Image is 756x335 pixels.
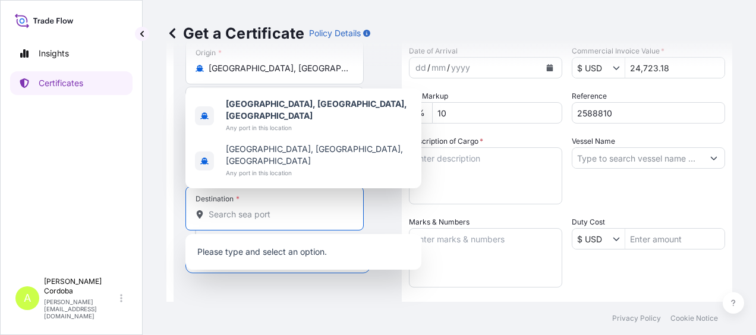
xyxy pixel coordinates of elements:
[430,61,447,75] div: month,
[670,314,718,323] p: Cookie Notice
[625,228,724,249] input: Enter amount
[703,147,724,169] button: Show suggestions
[612,314,661,323] p: Privacy Policy
[432,102,562,124] input: Enter percentage between 0 and 10%
[427,61,430,75] div: /
[24,292,31,304] span: A
[409,90,448,102] label: CIF Markup
[572,228,613,249] input: Duty Cost
[226,167,412,179] span: Any port in this location
[572,90,607,102] label: Reference
[209,62,349,74] input: Origin
[572,135,615,147] label: Vessel Name
[226,99,407,121] b: [GEOGRAPHIC_DATA], [GEOGRAPHIC_DATA], [GEOGRAPHIC_DATA]
[44,298,118,320] p: [PERSON_NAME][EMAIL_ADDRESS][DOMAIN_NAME]
[44,277,118,296] p: [PERSON_NAME] Cordoba
[166,24,304,43] p: Get a Certificate
[185,234,421,270] div: Show suggestions
[572,147,703,169] input: Type to search vessel name or IMO
[572,57,613,78] input: Commercial Invoice Value
[226,143,412,167] span: [GEOGRAPHIC_DATA], [GEOGRAPHIC_DATA], [GEOGRAPHIC_DATA]
[209,208,349,220] input: Destination
[414,61,427,75] div: day,
[196,194,240,204] div: Destination
[450,61,471,75] div: year,
[39,77,83,89] p: Certificates
[540,58,559,77] button: Calendar
[625,57,724,78] input: Enter amount
[185,89,421,188] div: Show suggestions
[572,216,605,228] label: Duty Cost
[190,239,417,265] p: Please type and select an option.
[39,48,69,59] p: Insights
[185,87,364,108] input: Text to appear on certificate
[226,122,412,134] span: Any port in this location
[447,61,450,75] div: /
[613,233,625,245] button: Show suggestions
[409,135,483,147] label: Description of Cargo
[309,27,361,39] p: Policy Details
[409,216,470,228] label: Marks & Numbers
[572,102,725,124] input: Enter booking reference
[613,62,625,74] button: Show suggestions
